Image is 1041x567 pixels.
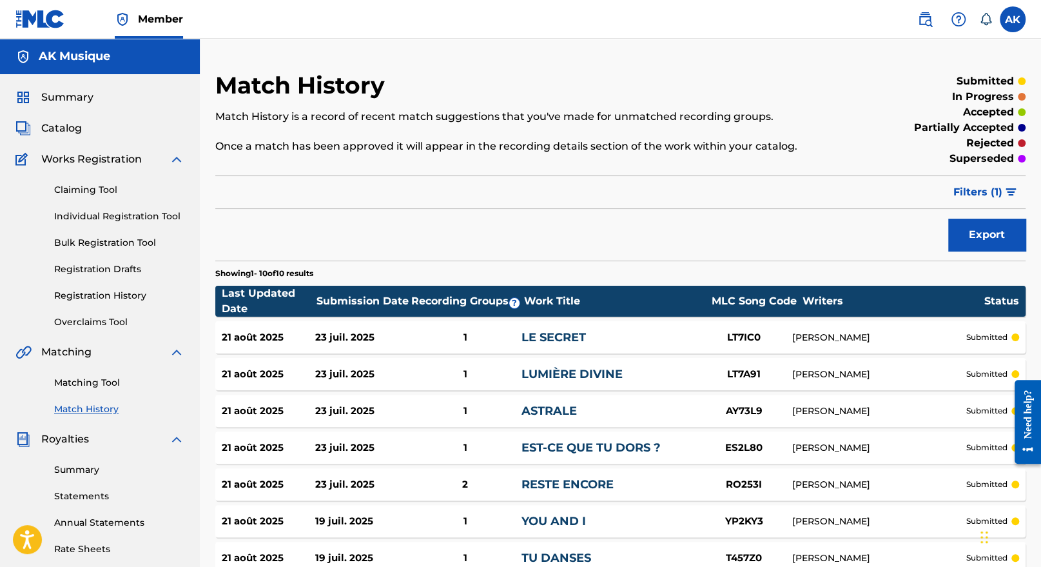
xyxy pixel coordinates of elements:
div: 21 août 2025 [222,441,315,455]
p: submitted [966,332,1007,343]
div: 1 [409,367,521,382]
img: Accounts [15,49,31,65]
img: expand [169,152,184,167]
div: [PERSON_NAME] [792,331,966,344]
div: 23 juil. 2025 [315,477,409,492]
img: MLC Logo [15,10,65,28]
div: 21 août 2025 [222,551,315,566]
img: expand [169,432,184,447]
a: CatalogCatalog [15,121,82,136]
div: Last Updated Date [222,286,316,317]
img: Top Rightsholder [115,12,130,27]
a: Bulk Registration Tool [54,236,184,250]
div: Writers [803,293,984,309]
span: ? [509,298,520,308]
div: 21 août 2025 [222,514,315,529]
div: [PERSON_NAME] [792,515,966,528]
span: Member [138,12,183,26]
img: Summary [15,90,31,105]
div: 21 août 2025 [222,404,315,419]
div: 23 juil. 2025 [315,441,409,455]
div: MLC Song Code [706,293,803,309]
div: AY73L9 [696,404,792,419]
p: Match History is a record of recent match suggestions that you've made for unmatched recording gr... [215,109,839,124]
h2: Match History [215,71,391,100]
button: Export [948,219,1026,251]
span: Catalog [41,121,82,136]
a: Annual Statements [54,516,184,530]
div: [PERSON_NAME] [792,552,966,565]
a: Registration History [54,289,184,303]
h5: AK Musique [39,49,110,64]
div: 1 [409,551,521,566]
a: Public Search [912,6,938,32]
p: accepted [963,104,1014,120]
a: SummarySummary [15,90,93,105]
div: Help [946,6,971,32]
div: Notifications [979,13,992,26]
div: [PERSON_NAME] [792,368,966,381]
p: rejected [966,135,1014,151]
a: Summary [54,463,184,477]
div: YP2KY3 [696,514,792,529]
p: submitted [966,515,1007,527]
a: Rate Sheets [54,542,184,556]
a: Registration Drafts [54,263,184,276]
div: 1 [409,514,521,529]
div: T457Z0 [696,551,792,566]
p: Showing 1 - 10 of 10 results [215,268,313,279]
a: LUMIÈRE DIVINE [521,367,623,381]
button: Filters (1) [946,176,1026,208]
iframe: Resource Center [1005,370,1041,474]
div: 1 [409,441,521,455]
div: 1 [409,404,521,419]
p: superseded [949,151,1014,166]
div: 23 juil. 2025 [315,367,409,382]
p: Once a match has been approved it will appear in the recording details section of the work within... [215,139,839,154]
div: LT7A91 [696,367,792,382]
div: 21 août 2025 [222,330,315,345]
span: Filters ( 1 ) [953,184,1002,200]
div: ES2L80 [696,441,792,455]
p: submitted [966,405,1007,417]
p: partially accepted [914,120,1014,135]
a: TU DANSES [521,551,591,565]
img: filter [1006,188,1017,196]
img: Works Registration [15,152,32,167]
a: YOU AND I [521,514,586,528]
div: 21 août 2025 [222,367,315,382]
img: Matching [15,344,32,360]
div: 23 juil. 2025 [315,330,409,345]
div: LT7IC0 [696,330,792,345]
a: Overclaims Tool [54,315,184,329]
img: search [917,12,933,27]
div: [PERSON_NAME] [792,404,966,418]
a: Match History [54,403,184,416]
div: Glisser [980,518,988,557]
a: Individual Registration Tool [54,210,184,223]
div: 21 août 2025 [222,477,315,492]
div: 19 juil. 2025 [315,514,409,529]
a: LE SECRET [521,330,586,344]
div: 19 juil. 2025 [315,551,409,566]
div: User Menu [1000,6,1026,32]
a: Matching Tool [54,376,184,390]
div: Status [984,293,1019,309]
div: Widget de chat [977,505,1041,567]
p: submitted [966,552,1007,564]
p: submitted [966,442,1007,453]
a: ASTRALE [521,404,577,418]
span: Summary [41,90,93,105]
div: 2 [409,477,521,492]
div: RO253I [696,477,792,492]
div: Submission Date [316,293,410,309]
div: 1 [409,330,521,345]
iframe: Chat Widget [977,505,1041,567]
p: submitted [966,368,1007,380]
p: submitted [957,74,1014,89]
p: in progress [952,89,1014,104]
div: [PERSON_NAME] [792,478,966,492]
a: Statements [54,490,184,503]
